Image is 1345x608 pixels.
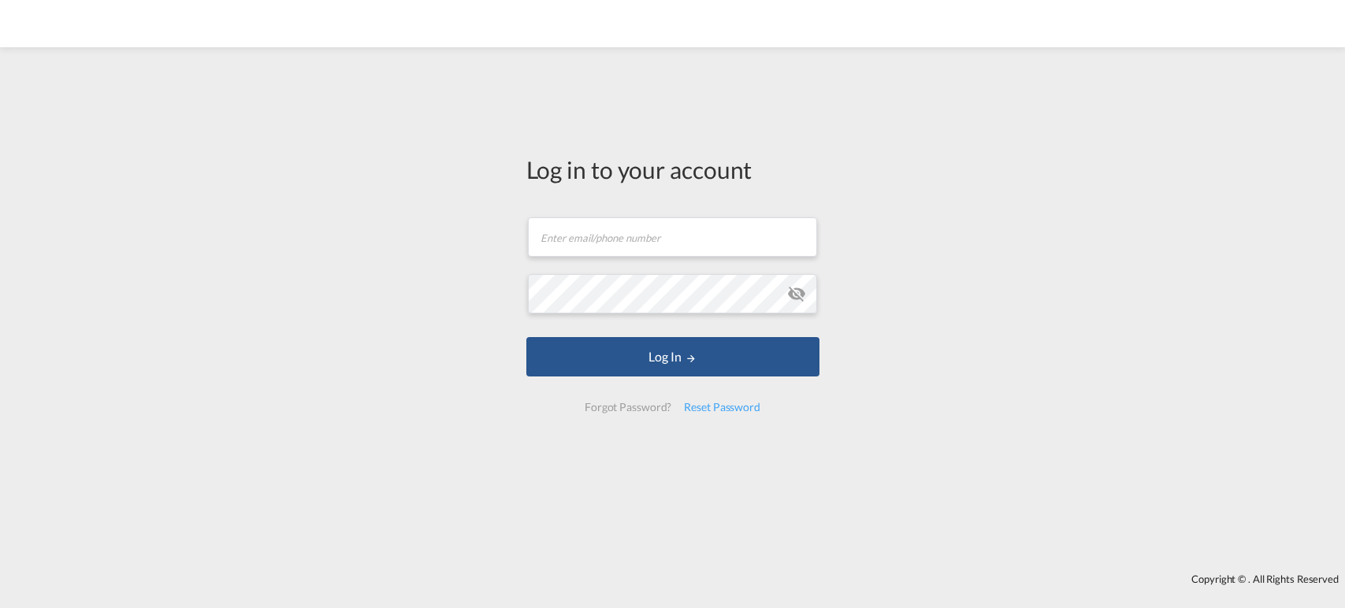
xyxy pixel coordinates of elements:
[526,337,819,376] button: LOGIN
[787,284,806,303] md-icon: icon-eye-off
[578,393,678,421] div: Forgot Password?
[528,217,817,257] input: Enter email/phone number
[526,153,819,186] div: Log in to your account
[678,393,767,421] div: Reset Password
